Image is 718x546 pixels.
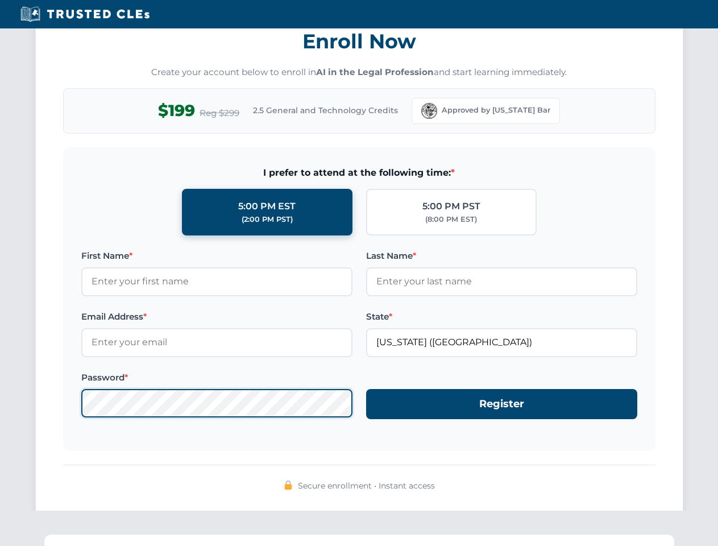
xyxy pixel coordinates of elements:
[81,267,352,296] input: Enter your first name
[238,199,296,214] div: 5:00 PM EST
[81,328,352,357] input: Enter your email
[366,310,637,324] label: State
[81,371,352,384] label: Password
[81,249,352,263] label: First Name
[316,67,434,77] strong: AI in the Legal Profession
[366,249,637,263] label: Last Name
[253,104,398,117] span: 2.5 General and Technology Credits
[442,105,550,116] span: Approved by [US_STATE] Bar
[366,389,637,419] button: Register
[366,328,637,357] input: Florida (FL)
[200,106,239,120] span: Reg $299
[421,103,437,119] img: Florida Bar
[63,23,655,59] h3: Enroll Now
[284,481,293,490] img: 🔒
[63,66,655,79] p: Create your account below to enroll in and start learning immediately.
[242,214,293,225] div: (2:00 PM PST)
[81,166,637,180] span: I prefer to attend at the following time:
[425,214,477,225] div: (8:00 PM EST)
[298,479,435,492] span: Secure enrollment • Instant access
[81,310,352,324] label: Email Address
[17,6,153,23] img: Trusted CLEs
[422,199,480,214] div: 5:00 PM PST
[366,267,637,296] input: Enter your last name
[158,98,195,123] span: $199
